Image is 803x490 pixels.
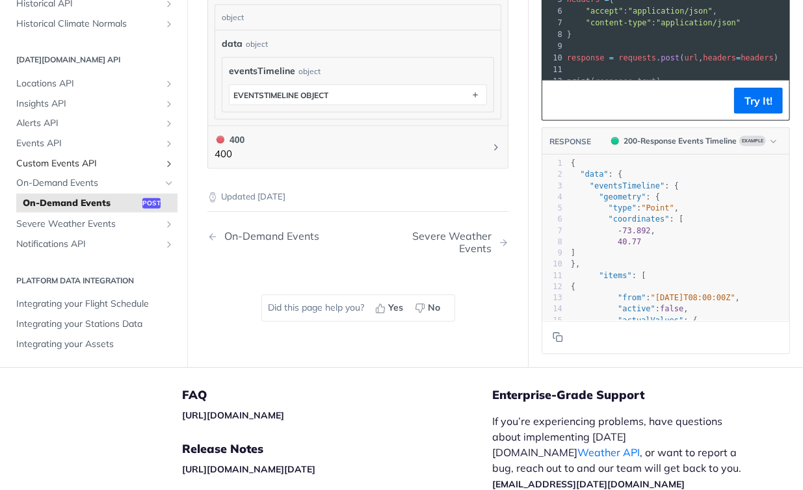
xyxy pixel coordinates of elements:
[233,90,328,100] div: eventsTimeline object
[549,135,592,148] button: RESPONSE
[16,97,161,110] span: Insights API
[571,203,679,213] span: : ,
[567,53,605,62] span: response
[16,77,161,90] span: Locations API
[164,158,174,168] button: Show subpages for Custom Events API
[222,37,243,51] span: data
[10,134,178,153] a: Events APIShow subpages for Events API
[605,135,783,148] button: 200200-Response Events TimelineExample
[215,5,497,30] div: object
[734,88,783,114] button: Try It!
[542,64,564,75] div: 11
[16,337,174,350] span: Integrating your Assets
[542,180,562,191] div: 3
[571,259,581,268] span: },
[230,85,486,105] button: eventsTimeline object
[739,136,766,146] span: Example
[741,53,774,62] span: headers
[567,53,778,62] span: . ( , )
[16,17,161,30] span: Historical Climate Normals
[215,133,501,162] button: 400 400400
[542,5,564,17] div: 6
[580,170,608,179] span: "data"
[571,192,660,201] span: : {
[542,17,564,29] div: 7
[10,334,178,354] a: Integrating your Assets
[389,301,404,315] span: Yes
[10,114,178,133] a: Alerts APIShow subpages for Alerts API
[618,304,655,313] span: "active"
[609,203,637,213] span: "type"
[10,94,178,113] a: Insights APIShow subpages for Insights API
[218,230,319,242] div: On-Demand Events
[578,446,640,459] a: Weather API
[704,53,737,62] span: headers
[542,191,562,202] div: 4
[217,136,224,144] span: 400
[164,178,174,188] button: Hide subpages for On-Demand Events
[542,203,562,214] div: 5
[23,196,139,209] span: On-Demand Events
[611,137,619,145] span: 200
[164,219,174,229] button: Show subpages for Severe Weather Events
[567,77,661,86] span: ( . )
[10,14,178,33] a: Historical Climate NormalsShow subpages for Historical Climate Normals
[380,230,508,255] a: Next Page: Severe Weather Events
[628,6,713,16] span: "application/json"
[164,79,174,89] button: Show subpages for Locations API
[567,6,717,16] span: : ,
[542,259,562,270] div: 10
[493,387,772,403] h5: Enterprise-Grade Support
[641,203,674,213] span: "Point"
[10,214,178,234] a: Severe Weather EventsShow subpages for Severe Weather Events
[590,181,665,190] span: "eventsTimeline"
[164,98,174,109] button: Show subpages for Insights API
[182,409,284,421] a: [URL][DOMAIN_NAME]
[624,135,737,147] div: 200 - Response Events Timeline
[542,225,562,236] div: 7
[660,304,683,313] span: false
[16,298,174,311] span: Integrating your Flight Schedule
[542,292,562,303] div: 13
[261,294,455,322] div: Did this page help you?
[571,226,655,235] span: ,
[618,293,646,302] span: "from"
[567,30,572,39] span: }
[411,298,448,318] button: No
[571,270,646,279] span: : [
[637,77,656,86] span: text
[571,170,623,179] span: : {
[10,274,178,286] h2: Platform DATA integration
[542,75,564,87] div: 12
[164,118,174,129] button: Show subpages for Alerts API
[10,235,178,254] a: Notifications APIShow subpages for Notifications API
[571,281,575,290] span: {
[182,463,315,475] a: [URL][DOMAIN_NAME][DATE]
[16,193,178,213] a: On-Demand Eventspost
[16,238,161,251] span: Notifications API
[661,53,680,62] span: post
[164,138,174,149] button: Show subpages for Events API
[586,6,624,16] span: "accept"
[10,315,178,334] a: Integrating your Stations Data
[599,270,632,279] span: "items"
[595,77,633,86] span: response
[549,91,567,110] button: Copy to clipboard
[215,147,244,162] p: 400
[618,226,622,235] span: -
[182,387,493,403] h5: FAQ
[542,29,564,40] div: 8
[618,315,683,324] span: "actualValues"
[493,478,685,490] a: [EMAIL_ADDRESS][DATE][DOMAIN_NAME]
[298,66,321,77] div: object
[491,142,501,153] svg: Chevron
[571,293,740,302] span: : ,
[542,303,562,315] div: 14
[207,190,508,203] p: Updated [DATE]
[10,174,178,193] a: On-Demand EventsHide subpages for On-Demand Events
[380,230,498,255] div: Severe Weather Events
[571,315,698,324] span: : {
[567,18,741,27] span: :
[164,239,174,250] button: Show subpages for Notifications API
[542,315,562,326] div: 15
